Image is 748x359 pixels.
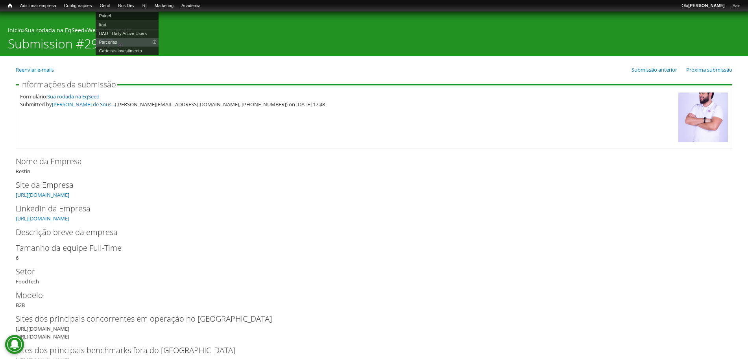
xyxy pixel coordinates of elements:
[16,242,719,254] label: Tamanho da equipe Full-Time
[139,2,151,10] a: RI
[16,289,732,309] div: B2B
[8,36,113,56] h1: Submission #2957
[8,3,12,8] span: Início
[16,2,60,10] a: Adicionar empresa
[16,203,719,215] label: LinkedIn da Empresa
[16,313,719,325] label: Sites dos principais concorrentes em operação no [GEOGRAPHIC_DATA]
[688,3,724,8] strong: [PERSON_NAME]
[8,26,740,36] div: » »
[8,26,22,34] a: Início
[678,2,728,10] a: Olá[PERSON_NAME]
[16,226,719,238] label: Descrição breve da empresa
[16,289,719,301] label: Modelo
[96,2,114,10] a: Geral
[16,242,732,262] div: 6
[686,66,732,73] a: Próxima submissão
[678,93,728,142] img: Foto de Luciano de Sousa Almeida Barbosa
[678,137,728,144] a: Ver perfil do usuário.
[16,179,719,191] label: Site da Empresa
[151,2,177,10] a: Marketing
[16,66,54,73] a: Reenviar e-mails
[19,81,117,89] legend: Informações da submissão
[87,26,131,34] a: Webform results
[16,313,732,340] div: [URL][DOMAIN_NAME] [URL][DOMAIN_NAME]
[16,344,719,356] label: Sites dos principais benchmarks fora do [GEOGRAPHIC_DATA]
[177,2,205,10] a: Academia
[47,93,100,100] a: Sua rodada na EqSeed
[16,266,732,285] div: FoodTech
[16,266,719,278] label: Setor
[52,101,115,108] a: [PERSON_NAME] de Sous...
[20,100,674,108] div: Submitted by ([PERSON_NAME][EMAIL_ADDRESS][DOMAIN_NAME], [PHONE_NUMBER]) on [DATE] 17:48
[114,2,139,10] a: Bus Dev
[728,2,744,10] a: Sair
[16,191,69,198] a: [URL][DOMAIN_NAME]
[16,155,719,167] label: Nome da Empresa
[16,155,732,175] div: Restin
[60,2,96,10] a: Configurações
[20,93,674,100] div: Formulário:
[25,26,85,34] a: Sua rodada na EqSeed
[16,215,69,222] a: [URL][DOMAIN_NAME]
[4,2,16,9] a: Início
[632,66,677,73] a: Submissão anterior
